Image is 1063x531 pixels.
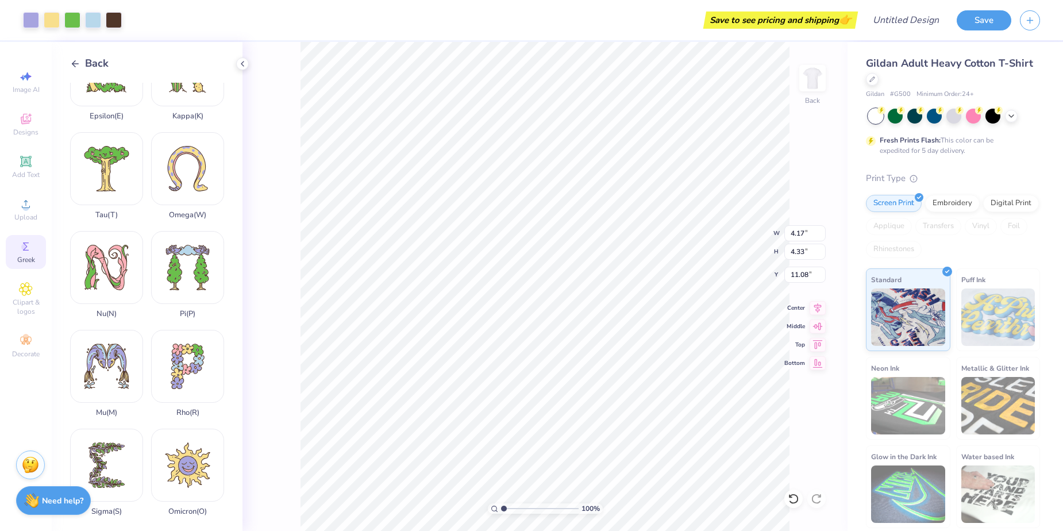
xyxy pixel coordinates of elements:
img: Standard [871,288,945,346]
img: Metallic & Glitter Ink [961,377,1035,434]
div: Tau ( T ) [95,211,118,220]
div: Mu ( M ) [96,409,117,417]
span: Glow in the Dark Ink [871,451,937,463]
div: Vinyl [965,218,997,235]
span: Image AI [13,85,40,94]
div: Rhinestones [866,241,922,258]
img: Puff Ink [961,288,1035,346]
span: Puff Ink [961,274,985,286]
div: Applique [866,218,912,235]
div: Pi ( P ) [180,310,195,318]
span: Gildan Adult Heavy Cotton T-Shirt [866,56,1033,70]
span: Water based Ink [961,451,1014,463]
span: 100 % [581,503,600,514]
div: This color can be expedited for 5 day delivery. [880,135,1021,156]
img: Back [801,67,824,90]
div: Epsilon ( E ) [90,112,124,121]
input: Untitled Design [864,9,948,32]
span: Gildan [866,90,884,99]
span: Upload [14,213,37,222]
div: Print Type [866,172,1040,185]
img: Neon Ink [871,377,945,434]
span: Back [85,56,109,71]
span: Center [784,304,805,312]
div: Sigma ( S ) [91,507,122,516]
strong: Fresh Prints Flash: [880,136,941,145]
span: Minimum Order: 24 + [916,90,974,99]
div: Screen Print [866,195,922,212]
img: Water based Ink [961,465,1035,523]
div: Save to see pricing and shipping [706,11,855,29]
div: Rho ( R ) [176,409,199,417]
span: Designs [13,128,38,137]
div: Foil [1000,218,1027,235]
div: Transfers [915,218,961,235]
span: Greek [17,255,35,264]
span: Middle [784,322,805,330]
span: Standard [871,274,902,286]
img: Glow in the Dark Ink [871,465,945,523]
div: Digital Print [983,195,1039,212]
strong: Need help? [42,495,83,506]
span: Bottom [784,359,805,367]
div: Embroidery [925,195,980,212]
span: 👉 [839,13,852,26]
span: Top [784,341,805,349]
span: Add Text [12,170,40,179]
div: Kappa ( K ) [172,112,203,121]
div: Nu ( N ) [97,310,117,318]
div: Omega ( W ) [169,211,206,220]
span: Clipart & logos [6,298,46,316]
span: # G500 [890,90,911,99]
button: Save [957,10,1011,30]
span: Metallic & Glitter Ink [961,362,1029,374]
span: Neon Ink [871,362,899,374]
div: Omicron ( O ) [168,507,207,516]
div: Back [805,95,820,106]
span: Decorate [12,349,40,359]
